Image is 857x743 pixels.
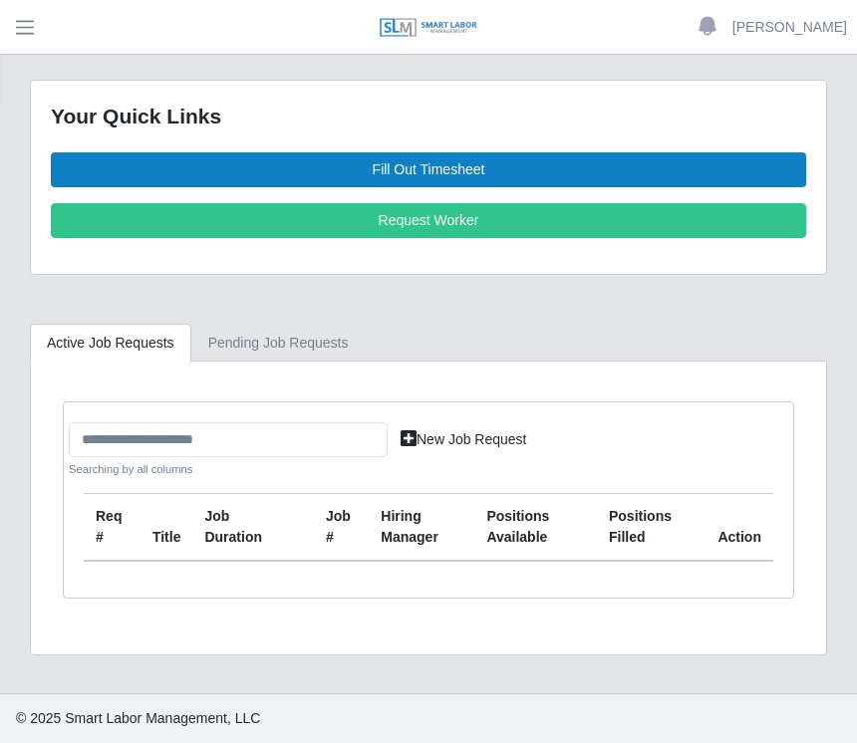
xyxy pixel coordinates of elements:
th: Action [706,494,773,562]
img: SLM Logo [379,17,478,39]
th: Hiring Manager [369,494,474,562]
small: Searching by all columns [69,461,388,478]
a: Request Worker [51,203,806,238]
a: Pending Job Requests [191,324,366,363]
a: New Job Request [388,422,540,457]
th: Positions Available [474,494,597,562]
a: Fill Out Timesheet [51,152,806,187]
div: Your Quick Links [51,101,806,132]
th: Positions Filled [597,494,706,562]
th: Title [141,494,193,562]
th: Job # [314,494,369,562]
a: [PERSON_NAME] [732,17,847,38]
th: Req # [84,494,141,562]
span: © 2025 Smart Labor Management, LLC [16,710,260,726]
th: Job Duration [192,494,289,562]
a: Active Job Requests [30,324,191,363]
